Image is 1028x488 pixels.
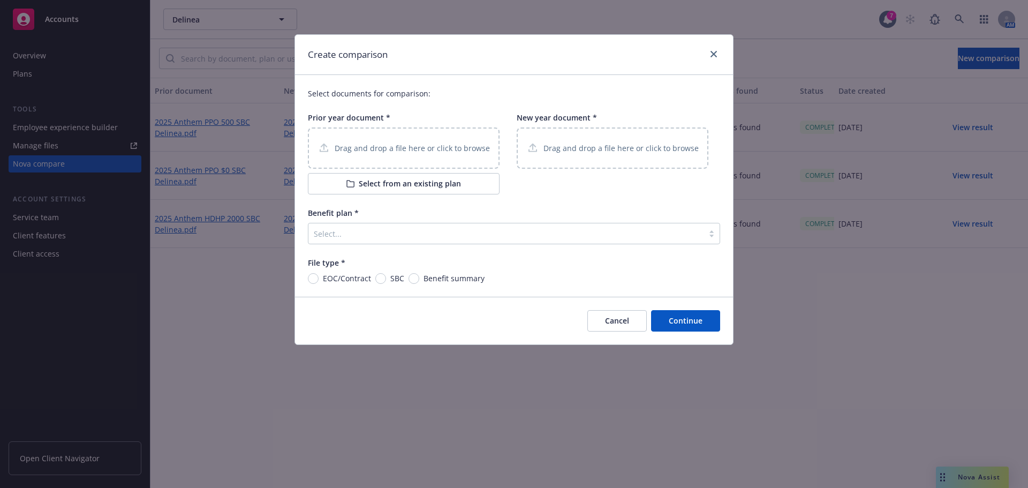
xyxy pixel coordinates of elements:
[308,173,500,194] button: Select from an existing plan
[587,310,647,332] button: Cancel
[424,273,485,284] span: Benefit summary
[308,258,345,268] span: File type *
[308,48,388,62] h1: Create comparison
[409,273,419,284] input: Benefit summary
[390,273,404,284] span: SBC
[543,142,699,154] p: Drag and drop a file here or click to browse
[308,88,720,99] p: Select documents for comparison:
[707,48,720,61] a: close
[517,112,597,123] span: New year document *
[651,310,720,332] button: Continue
[308,208,359,218] span: Benefit plan *
[375,273,386,284] input: SBC
[335,142,490,154] p: Drag and drop a file here or click to browse
[308,112,390,123] span: Prior year document *
[517,127,708,169] div: Drag and drop a file here or click to browse
[308,127,500,169] div: Drag and drop a file here or click to browse
[308,273,319,284] input: EOC/Contract
[323,273,371,284] span: EOC/Contract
